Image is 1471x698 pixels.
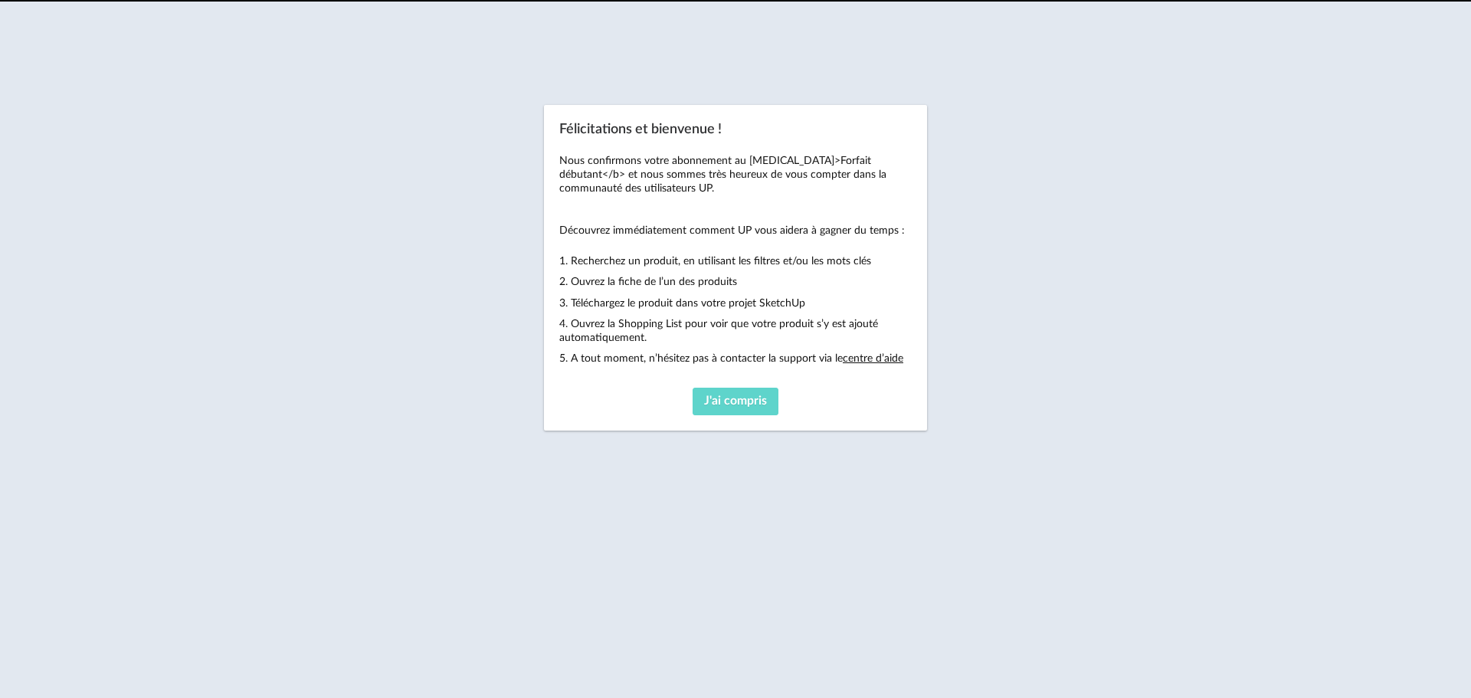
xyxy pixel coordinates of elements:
p: 3. Téléchargez le produit dans votre projet SketchUp [559,297,912,310]
p: Découvrez immédiatement comment UP vous aidera à gagner du temps : [559,224,912,238]
span: J'ai compris [704,395,767,407]
p: 5. A tout moment, n’hésitez pas à contacter la support via le [559,352,912,365]
div: Félicitations et bienvenue ! [544,105,927,431]
p: 4. Ouvrez la Shopping List pour voir que votre produit s’y est ajouté automatiquement. [559,317,912,345]
a: centre d’aide [843,353,903,364]
p: 1. Recherchez un produit, en utilisant les filtres et/ou les mots clés [559,254,912,268]
button: J'ai compris [693,388,778,415]
p: 2. Ouvrez la fiche de l’un des produits [559,275,912,289]
p: Nous confirmons votre abonnement au [MEDICAL_DATA]>Forfait débutant</b> et nous sommes très heure... [559,154,912,196]
span: Félicitations et bienvenue ! [559,123,722,136]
